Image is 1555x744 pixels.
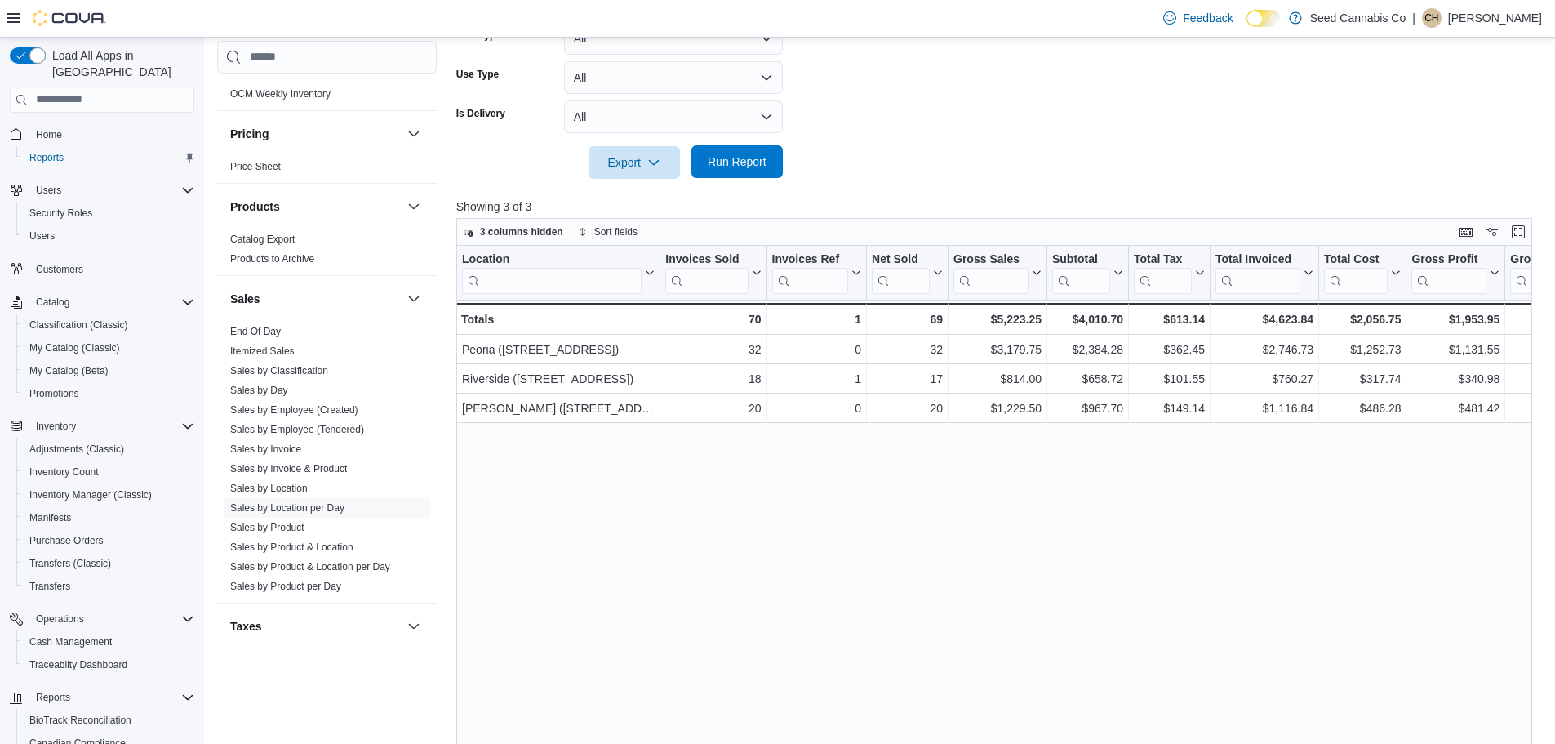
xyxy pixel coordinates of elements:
[23,338,127,358] a: My Catalog (Classic)
[230,126,269,142] h3: Pricing
[29,292,194,312] span: Catalog
[29,417,82,436] button: Inventory
[29,124,194,145] span: Home
[23,577,194,596] span: Transfers
[404,289,424,309] button: Sales
[23,554,194,573] span: Transfers (Classic)
[1411,310,1499,329] div: $1,953.95
[16,314,201,336] button: Classification (Classic)
[3,291,201,314] button: Catalog
[230,291,401,307] button: Sales
[23,203,99,223] a: Security Roles
[872,399,943,418] div: 20
[23,462,194,482] span: Inventory Count
[29,292,76,312] button: Catalog
[872,310,943,329] div: 69
[594,225,638,238] span: Sort fields
[1052,340,1123,359] div: $2,384.28
[217,157,437,183] div: Pricing
[1134,252,1205,293] button: Total Tax
[23,361,194,381] span: My Catalog (Beta)
[3,257,201,281] button: Customers
[16,529,201,552] button: Purchase Orders
[29,417,194,436] span: Inventory
[29,260,90,279] a: Customers
[1134,252,1192,293] div: Total Tax
[230,345,295,357] a: Itemized Sales
[3,686,201,709] button: Reports
[16,225,201,247] button: Users
[1324,340,1401,359] div: $1,252.73
[872,369,943,389] div: 17
[23,439,194,459] span: Adjustments (Classic)
[771,252,847,267] div: Invoices Ref
[29,180,194,200] span: Users
[872,340,943,359] div: 32
[16,382,201,405] button: Promotions
[462,252,642,293] div: Location
[456,68,499,81] label: Use Type
[23,485,194,505] span: Inventory Manager (Classic)
[230,198,280,215] h3: Products
[665,369,761,389] div: 18
[598,146,670,179] span: Export
[230,483,308,494] a: Sales by Location
[217,84,437,110] div: OCM
[953,252,1029,293] div: Gross Sales
[29,151,64,164] span: Reports
[1456,222,1476,242] button: Keyboard shortcuts
[23,508,194,528] span: Manifests
[23,315,135,335] a: Classification (Classic)
[230,404,358,416] a: Sales by Employee (Created)
[36,420,76,433] span: Inventory
[564,61,783,94] button: All
[16,575,201,598] button: Transfers
[29,511,71,524] span: Manifests
[1052,252,1110,293] div: Subtotal
[1134,340,1205,359] div: $362.45
[872,252,930,293] div: Net Sold
[23,632,118,652] a: Cash Management
[230,161,281,172] a: Price Sheet
[1052,399,1123,418] div: $967.70
[1052,369,1123,389] div: $658.72
[1422,8,1442,28] div: Courtney Huggins
[462,369,655,389] div: Riverside ([STREET_ADDRESS])
[230,233,295,246] span: Catalog Export
[953,252,1042,293] button: Gross Sales
[23,203,194,223] span: Security Roles
[665,340,761,359] div: 32
[29,714,131,727] span: BioTrack Reconciliation
[16,506,201,529] button: Manifests
[230,618,401,635] button: Taxes
[230,443,301,456] span: Sales by Invoice
[230,560,390,573] span: Sales by Product & Location per Day
[1324,399,1401,418] div: $486.28
[1411,252,1486,267] div: Gross Profit
[3,415,201,438] button: Inventory
[16,653,201,676] button: Traceabilty Dashboard
[953,310,1042,329] div: $5,223.25
[36,263,83,276] span: Customers
[1412,8,1415,28] p: |
[3,608,201,630] button: Operations
[23,148,70,167] a: Reports
[1134,310,1205,329] div: $613.14
[23,554,118,573] a: Transfers (Classic)
[230,384,288,397] span: Sales by Day
[217,322,437,603] div: Sales
[36,691,70,704] span: Reports
[462,340,655,359] div: Peoria ([STREET_ADDRESS])
[16,146,201,169] button: Reports
[872,252,943,293] button: Net Sold
[23,315,194,335] span: Classification (Classic)
[23,338,194,358] span: My Catalog (Classic)
[1310,8,1406,28] p: Seed Cannabis Co
[29,609,194,629] span: Operations
[16,359,201,382] button: My Catalog (Beta)
[1482,222,1502,242] button: Display options
[23,226,194,246] span: Users
[230,234,295,245] a: Catalog Export
[1411,340,1499,359] div: $1,131.55
[230,482,308,495] span: Sales by Location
